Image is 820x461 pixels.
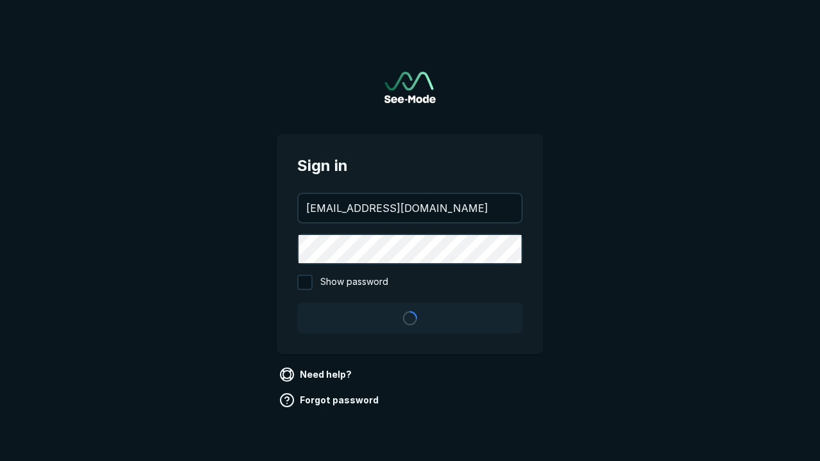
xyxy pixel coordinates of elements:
span: Show password [320,275,388,290]
a: Go to sign in [384,72,436,103]
img: See-Mode Logo [384,72,436,103]
input: your@email.com [299,194,521,222]
a: Need help? [277,364,357,385]
a: Forgot password [277,390,384,410]
span: Sign in [297,154,523,177]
